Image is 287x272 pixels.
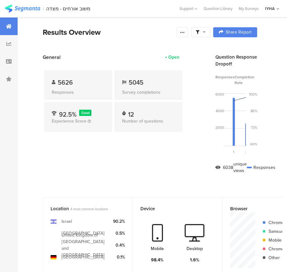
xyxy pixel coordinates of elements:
[52,118,86,124] span: Experience Score
[113,242,125,248] div: 0.4%
[187,245,203,252] div: Desktop
[233,161,247,174] div: unique views
[140,205,204,212] div: Device
[223,164,233,171] div: 6038
[168,54,179,60] div: Open
[235,74,257,86] span: Completion Rate
[62,254,105,260] div: [GEOGRAPHIC_DATA]
[247,161,275,174] div: Responses
[62,230,105,237] div: [GEOGRAPHIC_DATA]
[5,5,40,13] img: segmanta logo
[226,30,252,34] span: Share Report
[180,4,197,13] div: Support
[62,218,72,225] div: Israel
[151,245,164,252] div: Mobile
[200,6,236,12] a: Question Library
[236,6,262,12] a: My Surveys
[151,257,164,263] div: 98.4%
[215,74,235,86] span: Responses
[190,257,199,263] div: 1.6%
[59,110,77,119] span: 92.5%
[62,232,108,258] div: United Kingdom of [GEOGRAPHIC_DATA] and [GEOGRAPHIC_DATA]
[128,110,134,116] div: 12
[215,92,224,97] div: 6000
[265,6,275,12] div: IYHA
[43,5,44,12] div: |
[81,110,89,115] span: Good
[46,6,90,12] div: משוב אורחים - מצדה
[43,27,174,38] div: Results Overview
[122,89,175,96] div: Survey completions
[113,230,125,237] div: 0.5%
[58,78,73,87] span: 5626
[113,254,125,260] div: 0.1%
[70,207,108,212] span: 4 most common locations
[52,89,105,96] div: Responses
[113,218,125,225] div: 90.2%
[43,54,61,61] span: General
[129,78,143,87] span: 5045
[216,108,224,113] div: 4000
[122,118,163,124] span: Number of questions
[251,108,257,113] div: 86%
[249,92,257,97] div: 100%
[215,54,257,67] div: Question Response Dropoff
[51,205,115,212] div: Location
